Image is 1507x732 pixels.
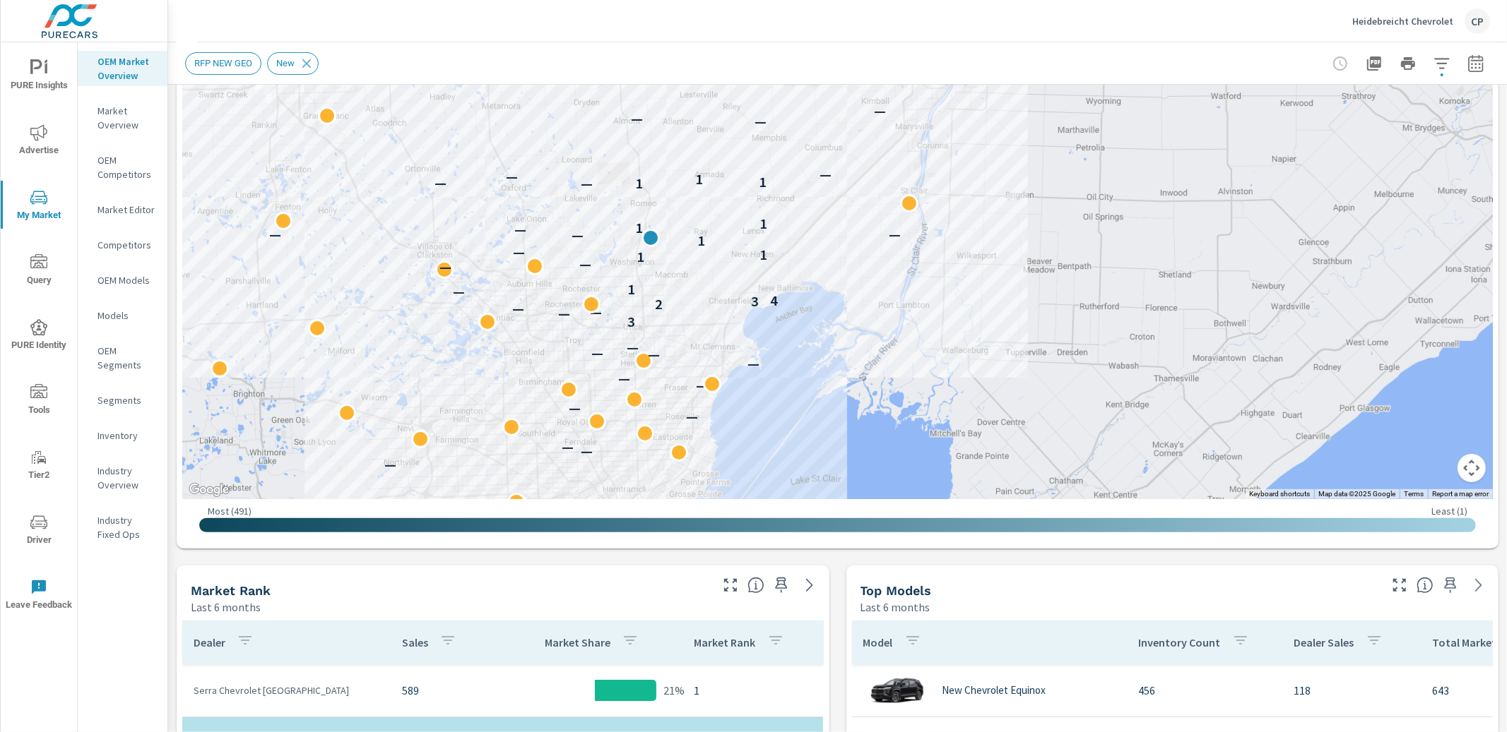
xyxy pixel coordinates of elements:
[5,124,73,159] span: Advertise
[97,513,156,541] p: Industry Fixed Ops
[1360,49,1388,78] button: "Export Report to PDF"
[888,226,900,243] p: —
[562,438,574,455] p: —
[268,58,303,68] span: New
[942,684,1046,697] p: New Chevrolet Equinox
[770,574,793,596] span: Save this to your personalized report
[505,168,517,185] p: —
[557,305,569,322] p: —
[78,425,167,446] div: Inventory
[97,344,156,372] p: OEM Segments
[186,481,232,499] img: Google
[1294,635,1354,649] p: Dealer Sales
[696,377,708,394] p: —
[78,460,167,496] div: Industry Overview
[1404,490,1424,498] a: Terms (opens in new tab)
[760,215,767,232] p: 1
[617,370,630,387] p: —
[78,150,167,185] div: OEM Competitors
[695,682,812,699] p: 1
[798,574,821,596] a: See more details in report
[97,104,156,132] p: Market Overview
[1139,635,1221,649] p: Inventory Count
[512,300,524,317] p: —
[1431,505,1467,517] p: Least ( 1 )
[78,305,167,326] div: Models
[434,174,446,191] p: —
[78,510,167,545] div: Industry Fixed Ops
[630,110,642,127] p: —
[97,393,156,407] p: Segments
[1458,454,1486,482] button: Map camera controls
[571,227,583,244] p: —
[78,51,167,86] div: OEM Market Overview
[747,577,764,594] span: Market Rank shows you how you rank, in terms of sales, to other dealerships in your market. “Mark...
[627,281,634,298] p: 1
[579,256,591,272] p: —
[635,220,643,236] p: 1
[747,355,759,372] p: —
[627,339,639,356] p: —
[636,248,644,265] p: 1
[5,254,73,289] span: Query
[686,408,698,425] p: —
[873,102,885,119] p: —
[1318,490,1395,498] span: Map data ©2025 Google
[1467,574,1490,596] a: See more details in report
[402,682,495,699] p: 589
[267,52,319,75] div: New
[627,313,634,330] p: 3
[663,682,685,699] p: 21%
[194,635,225,649] p: Dealer
[580,175,592,192] p: —
[5,59,73,94] span: PURE Insights
[1249,489,1310,499] button: Keyboard shortcuts
[1,42,77,627] div: nav menu
[5,384,73,419] span: Tools
[97,428,156,443] p: Inventory
[5,319,73,354] span: PURE Identity
[751,293,759,310] p: 3
[695,171,702,188] p: 1
[863,635,893,649] p: Model
[1439,574,1462,596] span: Save this to your personalized report
[1465,8,1490,34] div: CP
[97,308,156,323] p: Models
[719,574,742,596] button: Make Fullscreen
[654,296,662,313] p: 2
[568,400,580,416] p: —
[78,340,167,376] div: OEM Segments
[191,583,271,598] h5: Market Rank
[97,54,156,83] p: OEM Market Overview
[591,344,603,361] p: —
[208,505,252,517] p: Most ( 491 )
[78,100,167,136] div: Market Overview
[758,174,766,191] p: 1
[861,583,932,598] h5: Top Models
[1139,682,1272,699] p: 456
[5,579,73,613] span: Leave Feedback
[861,599,930,616] p: Last 6 months
[186,58,261,68] span: RFP NEW GEO
[647,346,659,363] p: —
[97,273,156,287] p: OEM Models
[1462,49,1490,78] button: Select Date Range
[439,258,451,275] p: —
[78,234,167,256] div: Competitors
[97,238,156,252] p: Competitors
[634,175,642,192] p: 1
[1428,49,1456,78] button: Apply Filters
[1394,49,1422,78] button: Print Report
[1388,574,1411,596] button: Make Fullscreen
[384,456,396,473] p: —
[769,292,777,309] p: 4
[402,635,428,649] p: Sales
[514,221,526,238] p: —
[512,244,524,260] p: —
[191,599,261,616] p: Last 6 months
[97,203,156,217] p: Market Editor
[186,481,232,499] a: Open this area in Google Maps (opens a new window)
[819,166,831,183] p: —
[97,153,156,181] p: OEM Competitors
[545,635,610,649] p: Market Share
